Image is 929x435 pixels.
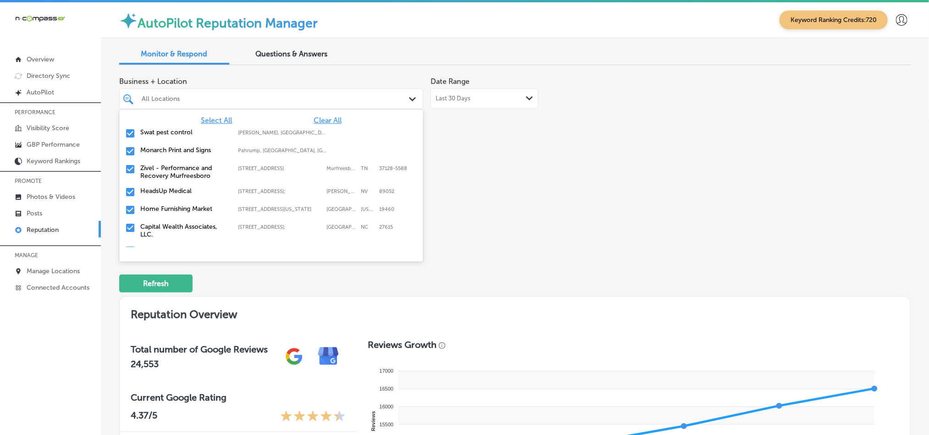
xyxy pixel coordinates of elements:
label: 37128-5588 [379,165,407,171]
p: Reputation [27,226,59,234]
p: Connected Accounts [27,284,89,292]
tspan: 16000 [380,404,394,409]
label: Monarch Print and Signs [140,146,229,154]
p: Overview [27,55,54,63]
div: All Locations [142,95,410,103]
tspan: 15500 [380,422,394,427]
h2: Reputation Overview [120,297,910,328]
p: AutoPilot [27,88,54,96]
p: 4.37 /5 [131,410,157,424]
label: 1144 Fortress Blvd Suite E [238,165,322,171]
img: autopilot-icon [119,11,138,30]
label: Phoenixville [326,206,356,212]
label: 89052 [379,188,394,194]
label: NC [361,224,375,230]
label: Raleigh [326,224,356,230]
h3: Total number of Google Reviews [131,344,268,355]
h2: 24,553 [131,358,268,369]
p: GBP Performance [27,141,80,149]
p: Posts [27,209,42,217]
div: 4.37 Stars [280,410,346,424]
p: Directory Sync [27,72,70,80]
p: Keyword Rankings [27,157,80,165]
text: Reviews [370,411,376,431]
span: Questions & Answers [256,50,328,58]
label: Gilliam, LA, USA | Hosston, LA, USA | Eastwood, LA, USA | Blanchard, LA, USA | Shreveport, LA, US... [238,130,326,136]
label: 27615 [379,224,393,230]
p: Manage Locations [27,267,80,275]
img: gPZS+5FD6qPJAAAAABJRU5ErkJggg== [277,339,311,374]
label: 751 Pike Springs Road; Pennsylvania 113 [238,206,322,212]
label: GC Floors [140,246,229,253]
label: 19460 [379,206,394,212]
label: 2610 W Horizon Ridge Pkwy #103; [238,188,322,194]
label: Capital Wealth Associates, LLC. [140,223,229,238]
tspan: 16500 [380,386,394,391]
button: Refresh [119,275,193,292]
img: 660ab0bf-5cc7-4cb8-ba1c-48b5ae0f18e60NCTV_CLogo_TV_Black_-500x88.png [15,14,65,23]
span: Clear All [314,116,342,125]
img: e7ababfa220611ac49bdb491a11684a6.png [311,339,346,374]
label: AutoPilot Reputation Manager [138,16,318,31]
span: Select All [201,116,232,125]
label: Swat pest control [140,128,229,136]
label: Date Range [431,77,470,86]
label: 8319 Six Forks Rd ste 105; [238,224,322,230]
label: Zivel - Performance and Recovery Murfreesboro [140,164,229,180]
tspan: 17000 [380,369,394,374]
h3: Reviews Growth [368,339,437,350]
label: Henderson [326,188,356,194]
label: HeadsUp Medical [140,187,229,195]
label: Murfreesboro [326,165,356,171]
label: Home Furnishing Market [140,205,229,213]
label: Pennsylvania [361,206,375,212]
p: Visibility Score [27,124,69,132]
label: NV [361,188,375,194]
span: Last 30 Days [436,95,470,102]
label: Pahrump, NV, USA | Whitney, NV, USA | Mesquite, NV, USA | Paradise, NV, USA | Henderson, NV, USA ... [238,148,326,154]
span: Keyword Ranking Credits: 720 [780,11,888,29]
p: Photos & Videos [27,193,75,201]
span: Monitor & Respond [141,50,208,58]
label: TN [361,165,375,171]
span: Business + Location [119,77,423,86]
h3: Current Google Rating [131,392,346,403]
